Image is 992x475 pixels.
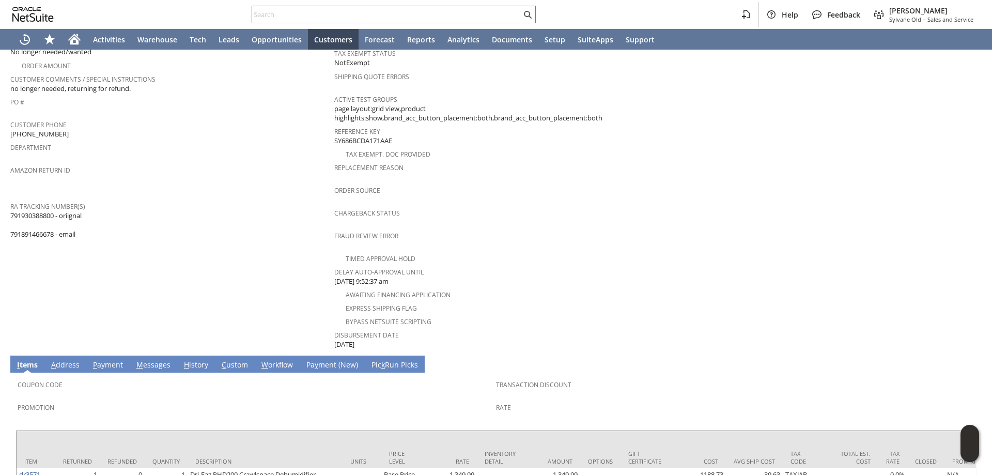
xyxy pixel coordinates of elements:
[538,29,571,50] a: Setup
[960,425,979,462] iframe: Click here to launch Oracle Guided Learning Help Panel
[137,35,177,44] span: Warehouse
[22,62,71,70] a: Order Amount
[10,84,131,94] span: no longer needed, returning for refund.
[219,360,251,371] a: Custom
[791,450,814,465] div: Tax Code
[62,29,87,50] a: Home
[334,127,380,136] a: Reference Key
[381,360,385,370] span: k
[334,277,389,286] span: [DATE] 9:52:37 am
[485,450,516,465] div: Inventory Detail
[334,232,398,240] a: Fraud Review Error
[334,340,354,349] span: [DATE]
[19,33,31,45] svg: Recent Records
[10,120,67,129] a: Customer Phone
[677,457,718,465] div: Cost
[17,360,20,370] span: I
[252,8,521,21] input: Search
[334,331,399,340] a: Disbursement Date
[886,450,900,465] div: Tax Rate
[389,450,412,465] div: Price Level
[496,403,511,412] a: Rate
[334,209,400,218] a: Chargeback Status
[346,254,415,263] a: Timed Approval Hold
[334,72,409,81] a: Shipping Quote Errors
[915,457,937,465] div: Closed
[10,75,156,84] a: Customer Comments / Special Instructions
[359,29,401,50] a: Forecast
[136,360,143,370] span: M
[578,35,613,44] span: SuiteApps
[222,360,226,370] span: C
[37,29,62,50] div: Shortcuts
[304,360,361,371] a: Payment (New)
[259,360,296,371] a: Workflow
[963,358,975,370] a: Unrolled view on
[93,360,97,370] span: P
[10,166,70,175] a: Amazon Return ID
[314,35,352,44] span: Customers
[334,268,424,277] a: Delay Auto-Approval Until
[889,6,973,16] span: [PERSON_NAME]
[212,29,245,50] a: Leads
[545,35,565,44] span: Setup
[334,49,396,58] a: Tax Exempt Status
[571,29,619,50] a: SuiteApps
[960,444,979,463] span: Oracle Guided Learning Widget. To move around, please hold and drag
[334,58,370,68] span: NotExempt
[334,163,404,172] a: Replacement reason
[401,29,441,50] a: Reports
[619,29,661,50] a: Support
[245,29,308,50] a: Opportunities
[261,360,268,370] span: W
[252,35,302,44] span: Opportunities
[308,29,359,50] a: Customers
[107,457,137,465] div: Refunded
[588,457,613,465] div: Options
[43,33,56,45] svg: Shortcuts
[334,104,653,123] span: page layout:grid view,product highlights:show,brand_acc_button_placement:both,brand_acc_button_pl...
[10,143,51,152] a: Department
[346,290,451,299] a: Awaiting Financing Application
[68,33,81,45] svg: Home
[334,95,397,104] a: Active Test Groups
[12,7,54,22] svg: logo
[927,16,973,23] span: Sales and Service
[350,457,374,465] div: Units
[90,360,126,371] a: Payment
[441,29,486,50] a: Analytics
[521,8,534,21] svg: Search
[486,29,538,50] a: Documents
[18,403,54,412] a: Promotion
[184,360,189,370] span: H
[782,10,798,20] span: Help
[923,16,925,23] span: -
[346,317,431,326] a: Bypass NetSuite Scripting
[315,360,318,370] span: y
[531,457,572,465] div: Amount
[24,457,48,465] div: Item
[183,29,212,50] a: Tech
[14,360,40,371] a: Items
[346,304,417,313] a: Express Shipping Flag
[63,457,92,465] div: Returned
[407,35,435,44] span: Reports
[12,29,37,50] a: Recent Records
[334,136,392,146] span: SY686BCDA171AAE
[10,98,24,106] a: PO #
[734,457,775,465] div: Avg Ship Cost
[346,150,430,159] a: Tax Exempt. Doc Provided
[492,35,532,44] span: Documents
[93,35,125,44] span: Activities
[10,47,91,57] span: No longer needed/wanted
[626,35,655,44] span: Support
[829,450,871,465] div: Total Est. Cost
[10,211,82,239] span: 791930388800 - oriignal 791891466678 - email
[87,29,131,50] a: Activities
[628,450,661,465] div: Gift Certificate
[889,16,921,23] span: Sylvane Old
[10,129,69,139] span: [PHONE_NUMBER]
[496,380,571,389] a: Transaction Discount
[51,360,56,370] span: A
[10,202,85,211] a: RA Tracking Number(s)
